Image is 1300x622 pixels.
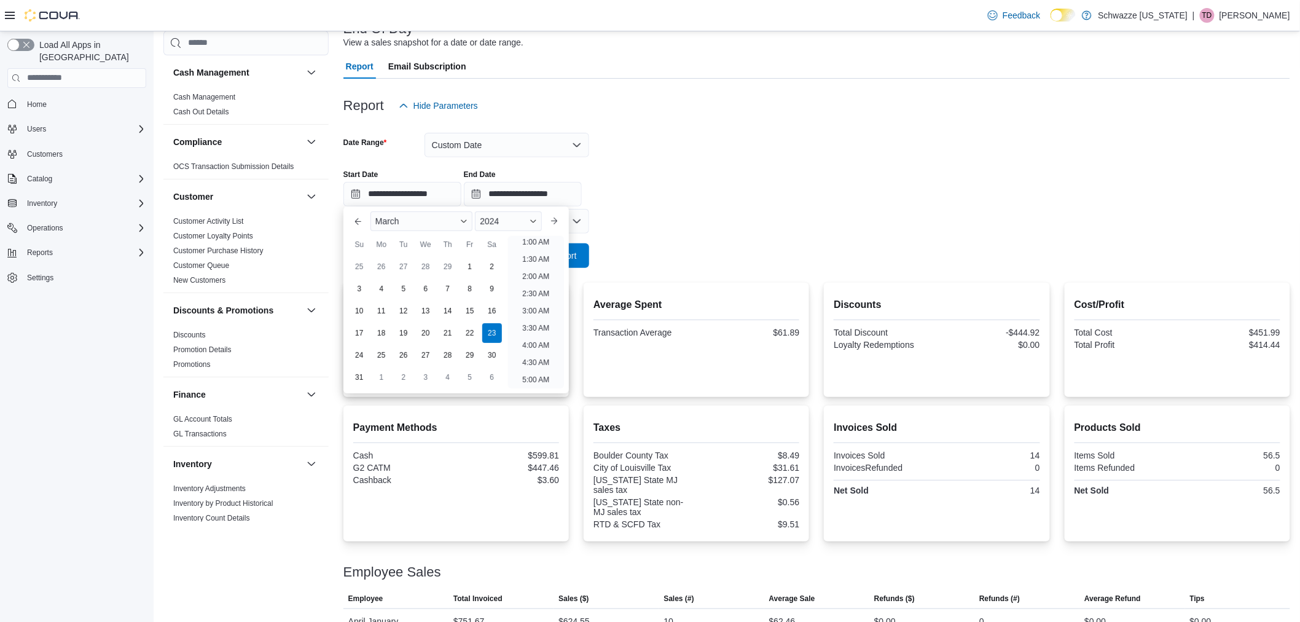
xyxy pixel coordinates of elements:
[22,221,146,235] span: Operations
[699,463,800,473] div: $31.61
[173,66,302,79] button: Cash Management
[388,54,466,79] span: Email Subscription
[22,146,146,162] span: Customers
[22,171,57,186] button: Catalog
[1051,9,1076,22] input: Dark Mode
[173,415,232,423] a: GL Account Totals
[173,216,244,226] span: Customer Activity List
[27,149,63,159] span: Customers
[173,345,232,354] a: Promotion Details
[416,235,436,254] div: We
[350,235,369,254] div: Su
[438,323,458,343] div: day-21
[22,196,62,211] button: Inventory
[304,387,319,402] button: Finance
[304,303,319,318] button: Discounts & Promotions
[372,368,391,387] div: day-1
[304,65,319,80] button: Cash Management
[173,217,244,226] a: Customer Activity List
[1180,340,1280,350] div: $414.44
[1075,451,1175,460] div: Items Sold
[1180,463,1280,473] div: 0
[460,323,480,343] div: day-22
[2,170,151,187] button: Catalog
[173,388,302,401] button: Finance
[353,420,559,435] h2: Payment Methods
[173,414,232,424] span: GL Account Totals
[460,279,480,299] div: day-8
[348,256,503,388] div: March, 2024
[173,458,212,470] h3: Inventory
[939,451,1040,460] div: 14
[173,360,211,369] span: Promotions
[517,304,554,318] li: 3:00 AM
[173,304,273,317] h3: Discounts & Promotions
[2,145,151,163] button: Customers
[27,174,52,184] span: Catalog
[372,345,391,365] div: day-25
[983,3,1045,28] a: Feedback
[460,345,480,365] div: day-29
[416,368,436,387] div: day-3
[372,257,391,277] div: day-26
[173,499,273,508] a: Inventory by Product Historical
[482,235,502,254] div: Sa
[173,261,229,270] a: Customer Queue
[438,345,458,365] div: day-28
[173,513,250,523] span: Inventory Count Details
[27,100,47,109] span: Home
[173,430,227,438] a: GL Transactions
[664,594,694,604] span: Sales (#)
[372,235,391,254] div: Mo
[460,235,480,254] div: Fr
[173,107,229,117] span: Cash Out Details
[939,340,1040,350] div: $0.00
[173,388,206,401] h3: Finance
[343,98,384,113] h3: Report
[517,338,554,353] li: 4:00 AM
[1084,594,1141,604] span: Average Refund
[593,497,694,517] div: [US_STATE] State non-MJ sales tax
[438,257,458,277] div: day-29
[458,475,559,485] div: $3.60
[343,170,378,179] label: Start Date
[163,214,329,293] div: Customer
[517,252,554,267] li: 1:30 AM
[699,328,800,337] div: $61.89
[482,279,502,299] div: day-9
[416,279,436,299] div: day-6
[1075,297,1280,312] h2: Cost/Profit
[544,211,564,231] button: Next month
[370,211,472,231] div: Button. Open the month selector. March is currently selected.
[22,270,58,285] a: Settings
[2,95,151,113] button: Home
[372,301,391,321] div: day-11
[394,235,413,254] div: Tu
[1180,486,1280,495] div: 56.5
[173,330,206,340] span: Discounts
[593,420,799,435] h2: Taxes
[348,594,383,604] span: Employee
[173,246,264,255] a: Customer Purchase History
[173,191,213,203] h3: Customer
[173,514,250,522] a: Inventory Count Details
[1098,8,1188,23] p: Schwazze [US_STATE]
[22,270,146,285] span: Settings
[438,368,458,387] div: day-4
[460,257,480,277] div: day-1
[517,372,554,387] li: 5:00 AM
[593,328,694,337] div: Transaction Average
[163,328,329,377] div: Discounts & Promotions
[593,475,694,495] div: [US_STATE] State MJ sales tax
[482,345,502,365] div: day-30
[834,451,934,460] div: Invoices Sold
[460,368,480,387] div: day-5
[372,323,391,343] div: day-18
[482,257,502,277] div: day-2
[2,120,151,138] button: Users
[372,279,391,299] div: day-4
[438,235,458,254] div: Th
[173,484,246,493] a: Inventory Adjustments
[348,211,368,231] button: Previous Month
